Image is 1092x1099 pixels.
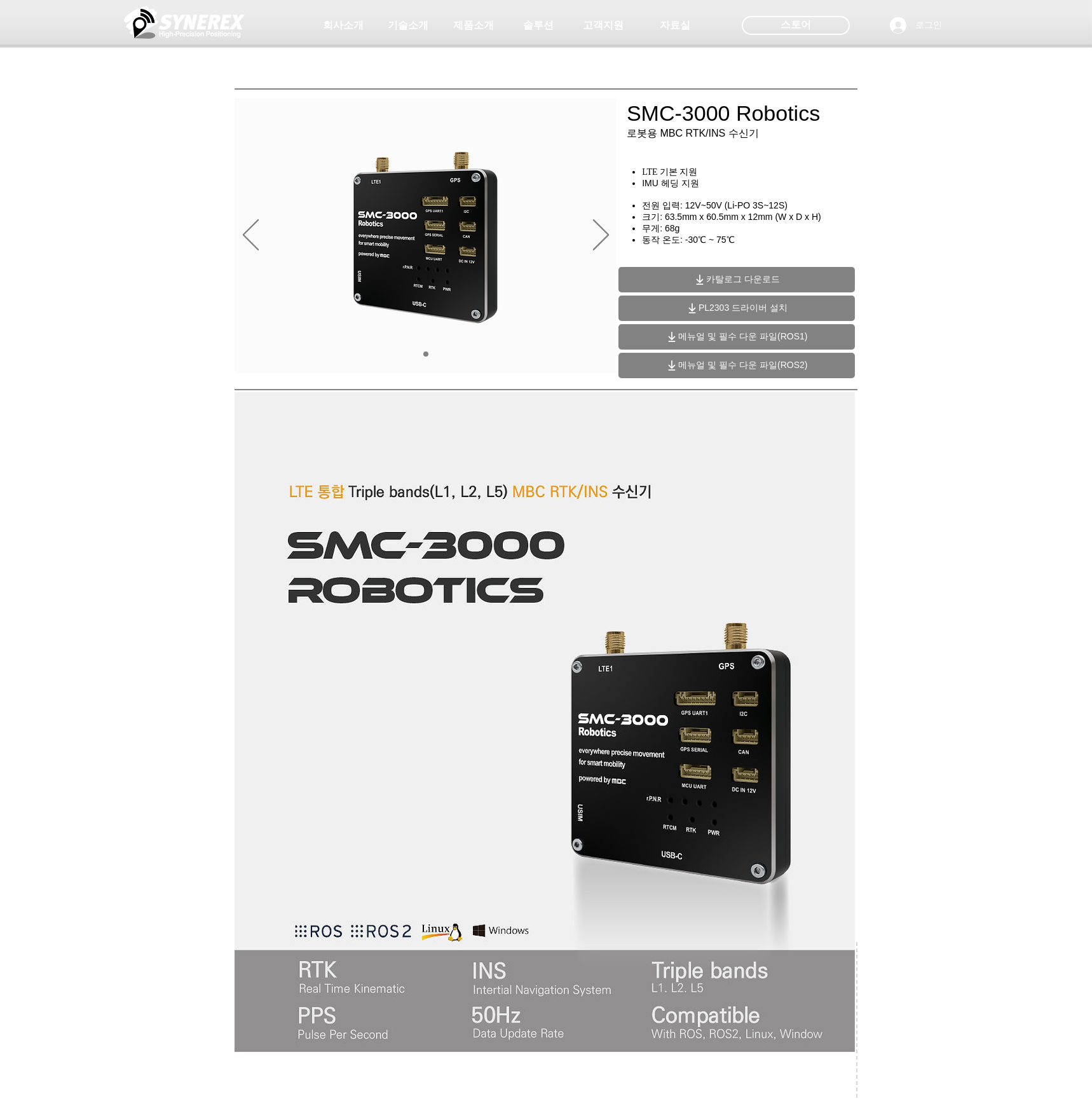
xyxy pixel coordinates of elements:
[946,1044,1092,1099] iframe: Wix Chat
[423,352,428,357] a: 01
[618,296,855,321] a: PL2303 드라이버 설치
[388,19,428,32] span: 기술소개
[453,19,494,32] span: 제품소개
[583,19,624,32] span: 고객지원
[642,223,679,233] span: 무게: 68g
[618,267,855,292] a: 카탈로그 다운로드
[660,19,690,32] span: 자료실
[235,99,617,373] div: 슬라이드쇼
[618,353,855,378] a: 메뉴얼 및 필수 다운 파일(ROS2)
[507,13,570,38] a: 솔루션
[442,13,505,38] a: 제품소개
[376,13,440,38] a: 기술소개
[781,18,811,32] span: 스토어
[881,13,951,38] button: 로그인
[678,331,807,343] span: 메뉴얼 및 필수 다운 파일(ROS1)
[523,19,554,32] span: 솔루션
[742,16,850,35] div: 스토어
[642,200,788,210] span: 전원 입력: 12V~50V (Li-PO 3S~12S)
[323,19,364,32] span: 회사소개
[699,303,788,314] span: PL2303 드라이버 설치
[243,219,259,252] button: 이전
[618,324,855,350] a: 메뉴얼 및 필수 다운 파일(ROS1)
[124,3,245,41] img: 씨너렉스_White_simbol_대지 1.png
[678,360,807,371] span: 메뉴얼 및 필수 다운 파일(ROS2)
[418,352,433,357] nav: 슬라이드
[329,133,522,338] img: KakaoTalk_20241224_155801212.png
[643,13,707,38] a: 자료실
[642,235,734,245] span: 동작 온도: -30℃ ~ 75℃
[571,13,635,38] a: 고객지원
[911,19,946,32] span: 로그인
[642,212,821,222] span: 크기: 63.5mm x 60.5mm x 12mm (W x D x H)
[706,274,780,285] span: 카탈로그 다운로드
[311,13,375,38] a: 회사소개
[593,219,609,252] button: 다음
